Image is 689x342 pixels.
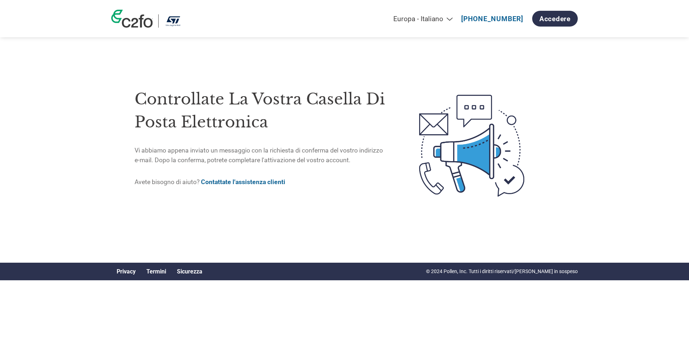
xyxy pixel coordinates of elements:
a: Contattate l'assistenza clienti [201,178,285,186]
a: Accedere [532,11,578,27]
p: © 2024 Pollen, Inc. Tutti i diritti riservati/[PERSON_NAME] in sospeso [426,268,578,275]
p: Avete bisogno di aiuto? [135,177,389,187]
a: Privacy [117,268,136,275]
img: STMicroelectronics [164,14,182,28]
img: open-email [389,82,554,210]
h1: Controllate la vostra casella di posta elettronica [135,88,389,134]
a: Sicurezza [177,268,202,275]
a: Termini [146,268,166,275]
a: [PHONE_NUMBER] [461,15,523,23]
p: Vi abbiamo appena inviato un messaggio con la richiesta di conferma del vostro indirizzo e-mail. ... [135,146,389,165]
img: c2fo logo [111,10,153,28]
